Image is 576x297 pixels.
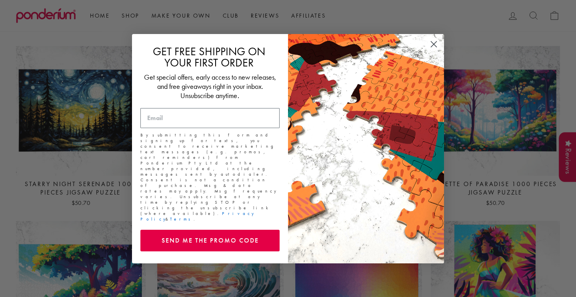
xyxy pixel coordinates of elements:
button: Close dialog [427,37,441,51]
img: 463cf514-4bc2-4db9-8857-826b03b94972.jpeg [288,34,444,263]
input: Email [140,108,280,128]
span: . [237,92,239,100]
button: SEND ME THE PROMO CODE [140,230,280,251]
span: Unsubscribe anytime [180,91,237,100]
p: By submitting this form and signing up for texts, you consent to receive marketing text messages ... [140,132,280,222]
span: Get special offers, early access to new releases, and free giveaways right in your inbox. [144,72,276,91]
a: Terms [170,216,194,222]
span: GET FREE SHIPPING ON YOUR FIRST ORDER [153,44,265,70]
a: Privacy Policy [140,211,254,222]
